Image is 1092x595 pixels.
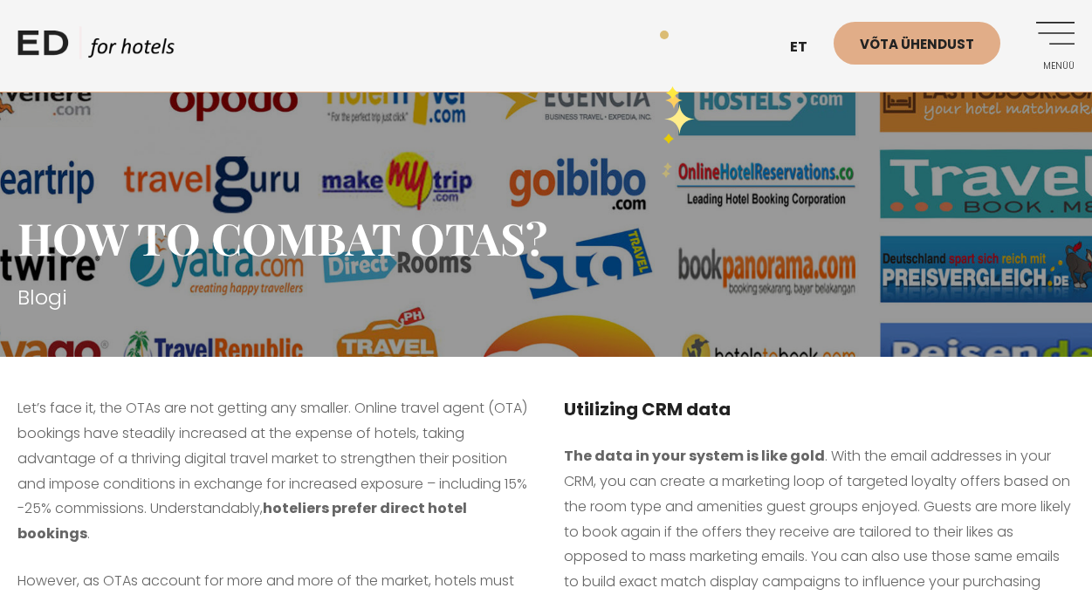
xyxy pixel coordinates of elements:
a: Menüü [1027,22,1075,70]
span: Menüü [1027,61,1075,72]
a: et [781,26,834,69]
strong: hoteliers prefer direct hotel bookings [17,498,467,544]
h1: HOW TO COMBAT OTAS? [17,212,1075,264]
strong: The data in your system is like gold [564,446,825,466]
a: Võta ühendust [834,22,1000,65]
h4: Utilizing CRM data [564,396,1075,422]
a: ED HOTELS [17,26,175,70]
h3: Blogi [17,282,1075,313]
p: Let’s face it, the OTAs are not getting any smaller. Online travel agent (OTA) bookings have stea... [17,396,529,547]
